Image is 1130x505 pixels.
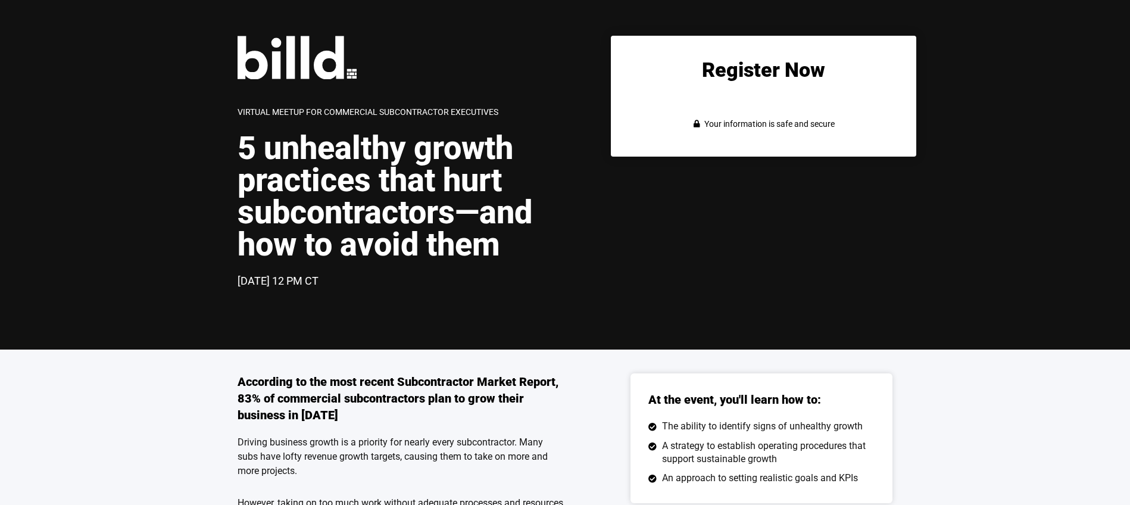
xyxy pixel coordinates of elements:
span: Virtual Meetup for Commercial Subcontractor Executives [238,107,498,117]
h2: Register Now [635,60,892,80]
p: Driving business growth is a priority for nearly every subcontractor. Many subs have lofty revenu... [238,435,565,478]
span: Your information is safe and secure [701,116,835,133]
h3: According to the most recent Subcontractor Market Report, 83% of commercial subcontractors plan t... [238,373,565,423]
span: A strategy to establish operating procedures that support sustainable growth [659,439,875,466]
h3: At the event, you'll learn how to: [648,391,875,408]
span: [DATE] 12 PM CT [238,275,319,287]
h1: 5 unhealthy growth practices that hurt subcontractors—and how to avoid them [238,132,565,261]
span: The ability to identify signs of unhealthy growth [659,420,863,433]
span: An approach to setting realistic goals and KPIs [659,472,858,485]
